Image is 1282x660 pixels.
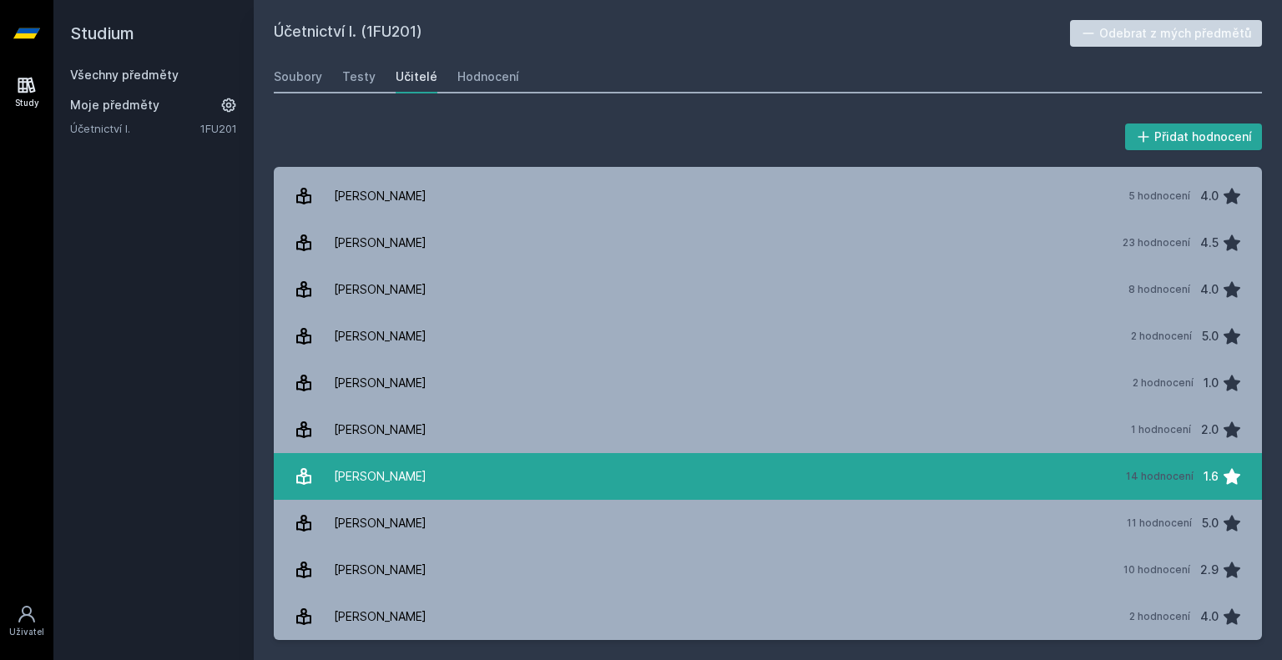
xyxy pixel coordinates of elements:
div: 5 hodnocení [1128,189,1190,203]
a: Soubory [274,60,322,93]
div: 4.5 [1200,226,1219,259]
a: Učitelé [396,60,437,93]
a: Study [3,67,50,118]
div: Uživatel [9,626,44,638]
div: Study [15,97,39,109]
a: [PERSON_NAME] 23 hodnocení 4.5 [274,219,1262,266]
div: [PERSON_NAME] [334,553,426,587]
a: [PERSON_NAME] 8 hodnocení 4.0 [274,266,1262,313]
div: 4.0 [1200,179,1219,213]
div: Učitelé [396,68,437,85]
div: 2 hodnocení [1129,610,1190,623]
div: 14 hodnocení [1126,470,1194,483]
div: 23 hodnocení [1123,236,1190,249]
div: Soubory [274,68,322,85]
div: 8 hodnocení [1128,283,1190,296]
a: [PERSON_NAME] 10 hodnocení 2.9 [274,547,1262,593]
div: 4.0 [1200,273,1219,306]
a: [PERSON_NAME] 2 hodnocení 5.0 [274,313,1262,360]
a: [PERSON_NAME] 5 hodnocení 4.0 [274,173,1262,219]
a: [PERSON_NAME] 2 hodnocení 1.0 [274,360,1262,406]
button: Přidat hodnocení [1125,123,1263,150]
div: [PERSON_NAME] [334,413,426,446]
div: [PERSON_NAME] [334,320,426,353]
div: 4.0 [1200,600,1219,633]
div: 5.0 [1202,320,1219,353]
h2: Účetnictví I. (1FU201) [274,20,1070,47]
div: 11 hodnocení [1127,516,1192,530]
div: 5.0 [1202,506,1219,540]
a: Všechny předměty [70,68,179,82]
a: Hodnocení [457,60,519,93]
span: Moje předměty [70,97,159,113]
div: [PERSON_NAME] [334,460,426,493]
div: [PERSON_NAME] [334,600,426,633]
a: Účetnictví I. [70,120,200,137]
a: [PERSON_NAME] 2 hodnocení 4.0 [274,593,1262,640]
a: [PERSON_NAME] 14 hodnocení 1.6 [274,453,1262,500]
div: [PERSON_NAME] [334,179,426,213]
div: 1.6 [1204,460,1219,493]
div: 10 hodnocení [1123,563,1190,577]
a: Uživatel [3,596,50,647]
div: [PERSON_NAME] [334,506,426,540]
div: Hodnocení [457,68,519,85]
a: [PERSON_NAME] 1 hodnocení 2.0 [274,406,1262,453]
div: 1.0 [1204,366,1219,400]
div: 2 hodnocení [1133,376,1194,390]
div: [PERSON_NAME] [334,226,426,259]
a: 1FU201 [200,122,237,135]
div: 2 hodnocení [1131,330,1192,343]
a: [PERSON_NAME] 11 hodnocení 5.0 [274,500,1262,547]
div: Testy [342,68,376,85]
div: [PERSON_NAME] [334,366,426,400]
a: Testy [342,60,376,93]
div: 1 hodnocení [1131,423,1191,436]
div: 2.9 [1200,553,1219,587]
div: 2.0 [1201,413,1219,446]
button: Odebrat z mých předmětů [1070,20,1263,47]
div: [PERSON_NAME] [334,273,426,306]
